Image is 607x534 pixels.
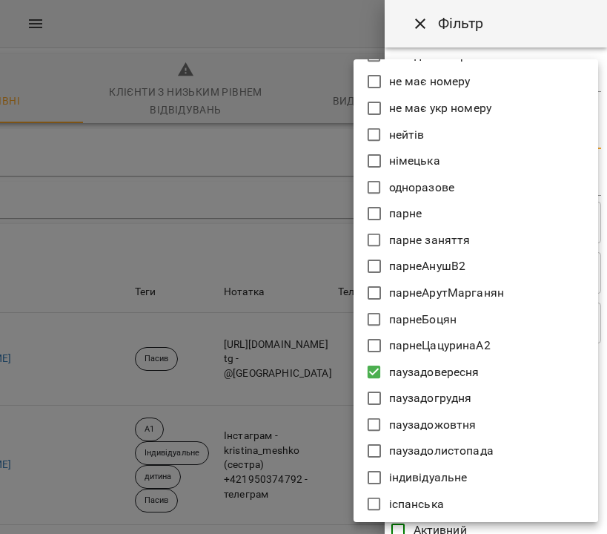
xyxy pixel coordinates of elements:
[389,205,422,222] p: парне
[389,442,494,460] p: паузадолистопада
[389,73,471,90] p: не має номеру
[389,311,457,329] p: парнеБоцян
[389,126,425,144] p: нейтів
[389,179,454,197] p: одноразове
[389,152,440,170] p: німецька
[389,337,491,355] p: парнеЦацуринаА2
[389,469,468,487] p: індивідуальне
[389,257,466,275] p: парнеАнушВ2
[389,389,472,407] p: паузадогрудня
[389,495,444,513] p: іспанська
[389,99,492,117] p: не має укр номеру
[389,231,471,249] p: парне заняття
[389,284,505,302] p: парнеАрутМарганян
[389,416,477,434] p: паузадожовтня
[389,363,480,381] p: паузадовересня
